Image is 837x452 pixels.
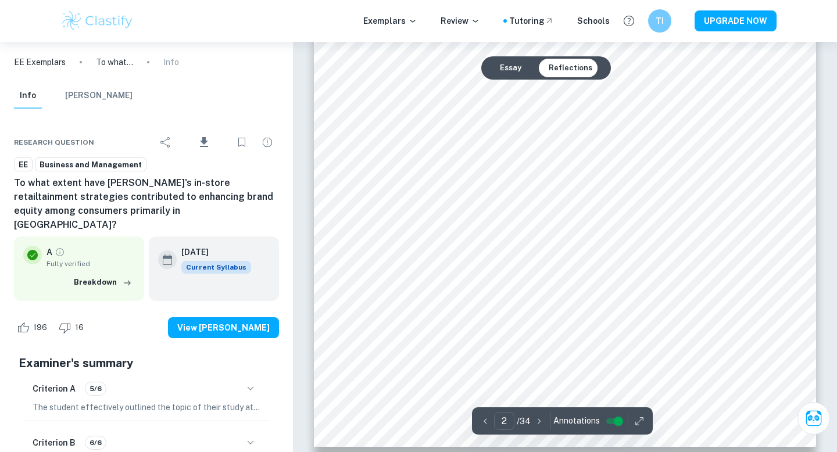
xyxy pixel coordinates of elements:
[85,383,106,394] span: 5/6
[96,56,133,69] p: To what extent have [PERSON_NAME]'s in-store retailtainment strategies contributed to enhancing b...
[14,83,42,109] button: Info
[14,176,279,232] h6: To what extent have [PERSON_NAME]'s in-store retailtainment strategies contributed to enhancing b...
[14,318,53,337] div: Like
[46,259,135,269] span: Fully verified
[553,415,600,427] span: Annotations
[14,56,66,69] a: EE Exemplars
[56,318,90,337] div: Dislike
[181,261,251,274] span: Current Syllabus
[15,159,32,171] span: EE
[46,246,52,259] p: A
[256,131,279,154] div: Report issue
[363,15,417,27] p: Exemplars
[539,59,602,77] button: Reflections
[619,11,639,31] button: Help and Feedback
[65,83,133,109] button: [PERSON_NAME]
[55,247,65,257] a: Grade fully verified
[577,15,610,27] a: Schools
[33,436,76,449] h6: Criterion B
[491,59,531,77] button: Essay
[35,159,146,171] span: Business and Management
[695,10,777,31] button: UPGRADE NOW
[797,402,830,435] button: Ask Clai
[230,131,253,154] div: Bookmark
[648,9,671,33] button: TI
[60,9,134,33] img: Clastify logo
[180,127,228,157] div: Download
[181,261,251,274] div: This exemplar is based on the current syllabus. Feel free to refer to it for inspiration/ideas wh...
[154,131,177,154] div: Share
[441,15,480,27] p: Review
[14,137,94,148] span: Research question
[509,15,554,27] a: Tutoring
[653,15,667,27] h6: TI
[19,354,274,372] h5: Examiner's summary
[517,415,531,428] p: / 34
[85,437,106,448] span: 6/6
[163,56,179,69] p: Info
[27,322,53,333] span: 196
[14,157,33,172] a: EE
[168,317,279,338] button: View [PERSON_NAME]
[181,246,242,259] h6: [DATE]
[69,322,90,333] span: 16
[35,157,146,172] a: Business and Management
[71,274,135,291] button: Breakdown
[33,382,76,395] h6: Criterion A
[33,401,260,414] p: The student effectively outlined the topic of their study at the beginning of the essay, clearly ...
